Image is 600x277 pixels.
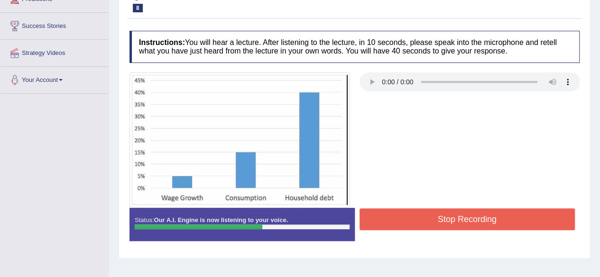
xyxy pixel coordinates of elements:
[139,38,185,46] b: Instructions:
[154,216,288,223] strong: Our A.I. Engine is now listening to your voice.
[0,13,109,36] a: Success Stories
[0,67,109,90] a: Your Account
[0,40,109,63] a: Strategy Videos
[360,208,575,230] button: Stop Recording
[133,4,143,12] span: 8
[129,31,580,63] h4: You will hear a lecture. After listening to the lecture, in 10 seconds, please speak into the mic...
[129,208,355,241] div: Status:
